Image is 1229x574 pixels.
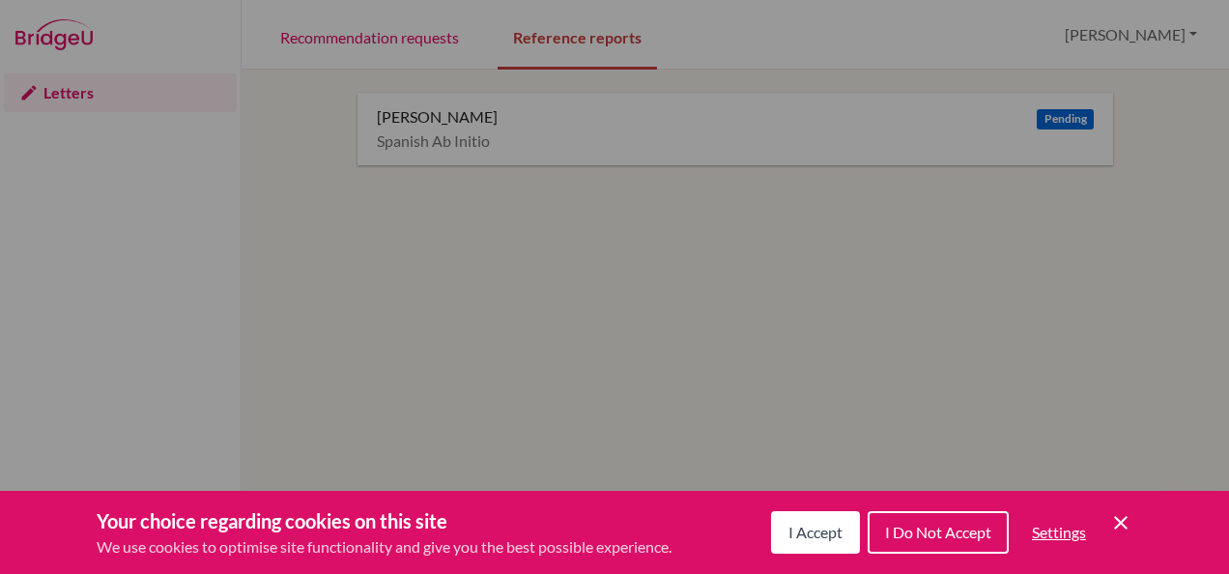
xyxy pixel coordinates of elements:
[771,511,860,554] button: I Accept
[97,506,672,535] h3: Your choice regarding cookies on this site
[788,523,843,541] span: I Accept
[1109,511,1132,534] button: Save and close
[868,511,1009,554] button: I Do Not Accept
[97,535,672,559] p: We use cookies to optimise site functionality and give you the best possible experience.
[1032,523,1086,541] span: Settings
[885,523,991,541] span: I Do Not Accept
[1016,513,1101,552] button: Settings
